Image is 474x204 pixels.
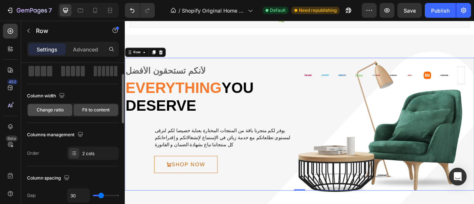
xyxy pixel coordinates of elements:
img: [object Object] [401,64,411,74]
input: Auto [67,189,90,202]
img: gempages_563661148633695027-6ac8648b-d5ea-4721-b477-113feb6039bd.png [250,68,260,70]
div: Columns management [27,130,85,140]
button: 7 [3,3,55,18]
p: SHOP NOW [59,178,102,188]
span: Fit to content [82,107,110,113]
div: Publish [431,7,450,14]
div: Open Intercom Messenger [449,168,467,185]
div: 450 [7,79,18,85]
div: 2 cols [82,150,117,157]
p: Advanced [73,46,98,53]
img: [object Object] [271,68,281,70]
div: Beta [6,136,18,141]
p: Row [36,26,99,35]
img: gempages_563661148633695027-2f2e428c-7745-4c30-8a98-b0485c9d58a8.png [380,64,390,74]
img: gempages_563661148633695027-2f7e0d2b-06ef-4bf0-b632-253bc99fa1c8.webp [293,64,303,74]
button: Publish [425,3,456,18]
span: Default [270,7,286,14]
div: Column spacing [27,173,71,183]
p: Settings [37,46,57,53]
div: Undo/Redo [125,3,155,18]
img: [object Object] [228,67,238,71]
span: Need republishing [299,7,337,14]
p: 7 [49,6,52,15]
iframe: Design area [125,21,474,204]
img: [object Object] [314,68,324,70]
div: Order [27,150,39,157]
div: Gap [27,192,36,199]
button: Save [397,3,422,18]
img: [object Object] [358,67,368,71]
span: / [178,7,180,14]
span: Save [404,7,416,14]
div: Column width [27,91,66,101]
span: Change ratio [37,107,64,113]
div: Row [9,37,21,43]
img: gempages_563661148633695027-b439765e-b9e3-44ea-b3cc-57bef7cf84a8.png [336,64,346,74]
a: SHOP NOW [37,172,118,194]
span: Shopify Original Home Template [182,7,245,14]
